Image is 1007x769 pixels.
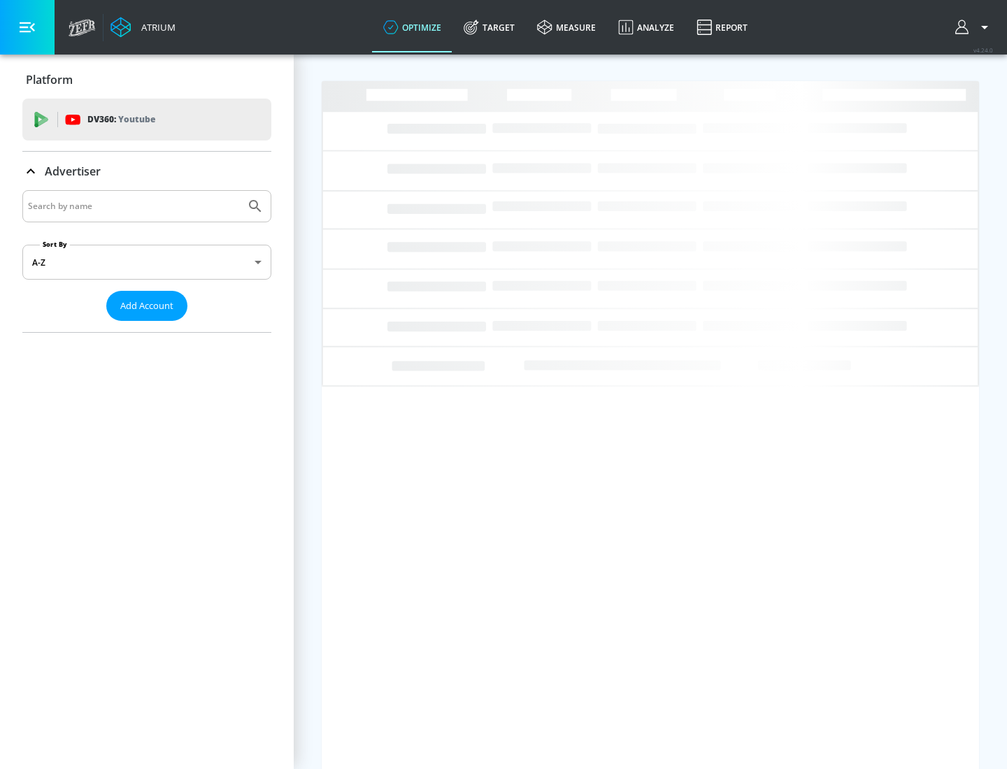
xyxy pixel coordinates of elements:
input: Search by name [28,197,240,215]
nav: list of Advertiser [22,321,271,332]
a: Report [685,2,759,52]
a: Analyze [607,2,685,52]
div: A-Z [22,245,271,280]
label: Sort By [40,240,70,249]
span: v 4.24.0 [973,46,993,54]
div: Advertiser [22,190,271,332]
p: DV360: [87,112,155,127]
a: Target [452,2,526,52]
button: Add Account [106,291,187,321]
div: Atrium [136,21,176,34]
span: Add Account [120,298,173,314]
div: Platform [22,60,271,99]
div: Advertiser [22,152,271,191]
p: Youtube [118,112,155,127]
div: DV360: Youtube [22,99,271,141]
p: Platform [26,72,73,87]
p: Advertiser [45,164,101,179]
a: optimize [372,2,452,52]
a: Atrium [110,17,176,38]
a: measure [526,2,607,52]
